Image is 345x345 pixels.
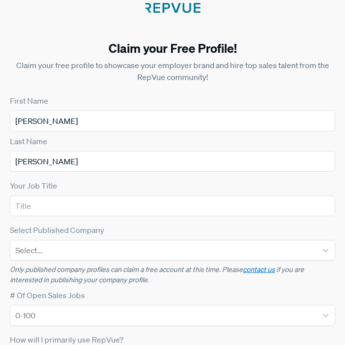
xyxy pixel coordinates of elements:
label: Select Published Company [10,224,104,236]
label: # Of Open Sales Jobs [10,289,85,301]
label: First Name [10,95,48,107]
input: Last Name [10,151,335,172]
p: Only published company profiles can claim a free account at this time. Please if you are interest... [10,265,335,285]
label: Your Job Title [10,180,57,192]
input: First Name [10,111,335,131]
a: contact us [243,265,275,274]
img: RepVue [145,3,200,13]
input: Title [10,195,335,216]
h3: Claim your Free Profile! [6,40,339,55]
p: Claim your free profile to showcase your employer brand and hire top sales talent from the RepVue... [6,59,339,83]
label: Last Name [10,135,47,147]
